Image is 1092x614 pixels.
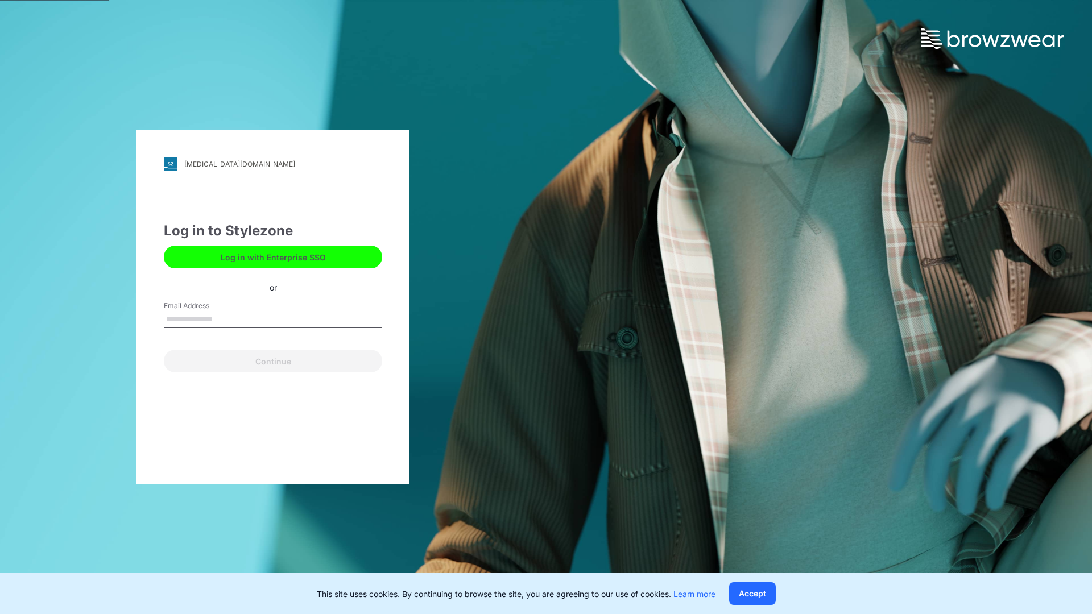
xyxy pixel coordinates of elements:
[673,589,715,599] a: Learn more
[164,221,382,241] div: Log in to Stylezone
[921,28,1064,49] img: browzwear-logo.73288ffb.svg
[164,157,382,171] a: [MEDICAL_DATA][DOMAIN_NAME]
[164,157,177,171] img: svg+xml;base64,PHN2ZyB3aWR0aD0iMjgiIGhlaWdodD0iMjgiIHZpZXdCb3g9IjAgMCAyOCAyOCIgZmlsbD0ibm9uZSIgeG...
[260,281,286,293] div: or
[164,301,243,311] label: Email Address
[184,160,295,168] div: [MEDICAL_DATA][DOMAIN_NAME]
[317,588,715,600] p: This site uses cookies. By continuing to browse the site, you are agreeing to our use of cookies.
[729,582,776,605] button: Accept
[164,246,382,268] button: Log in with Enterprise SSO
